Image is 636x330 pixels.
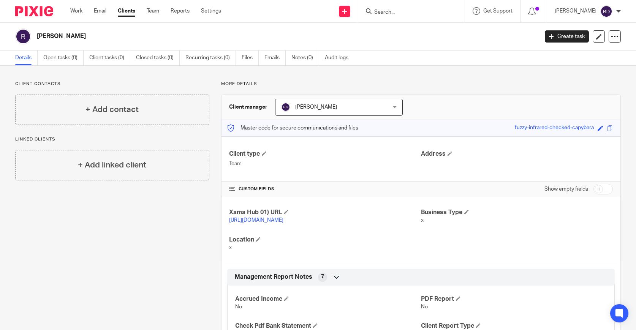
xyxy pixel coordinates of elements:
img: svg%3E [281,103,290,112]
h2: [PERSON_NAME] [37,32,434,40]
h4: Address [421,150,613,158]
h4: Accrued Income [235,295,421,303]
h3: Client manager [229,103,267,111]
span: No [421,304,428,309]
a: Files [242,51,259,65]
h4: Business Type [421,208,613,216]
a: Email [94,7,106,15]
a: [URL][DOMAIN_NAME] [229,218,283,223]
span: x [421,218,424,223]
input: Search [373,9,442,16]
h4: Client Report Type [421,322,607,330]
a: Audit logs [325,51,354,65]
p: Team [229,160,421,167]
p: More details [221,81,621,87]
span: x [229,245,232,250]
a: Open tasks (0) [43,51,84,65]
span: 7 [321,273,324,281]
a: Team [147,7,159,15]
h4: Client type [229,150,421,158]
a: Create task [545,30,589,43]
span: [PERSON_NAME] [295,104,337,110]
a: Details [15,51,38,65]
a: Closed tasks (0) [136,51,180,65]
h4: Xama Hub 01) URL [229,208,421,216]
p: [PERSON_NAME] [555,7,596,15]
a: Recurring tasks (0) [185,51,236,65]
img: svg%3E [600,5,612,17]
h4: Location [229,236,421,244]
span: Get Support [483,8,513,14]
a: Settings [201,7,221,15]
a: Client tasks (0) [89,51,130,65]
div: fuzzy-infrared-checked-capybara [515,124,594,133]
a: Notes (0) [291,51,319,65]
img: svg%3E [15,28,31,44]
p: Master code for secure communications and files [227,124,358,132]
span: Management Report Notes [235,273,312,281]
a: Reports [171,7,190,15]
h4: + Add contact [85,104,139,115]
a: Work [70,7,82,15]
p: Linked clients [15,136,209,142]
h4: + Add linked client [78,159,146,171]
a: Emails [264,51,286,65]
h4: CUSTOM FIELDS [229,186,421,192]
a: Clients [118,7,135,15]
p: Client contacts [15,81,209,87]
label: Show empty fields [544,185,588,193]
h4: Check Pdf Bank Statement [235,322,421,330]
span: No [235,304,242,309]
img: Pixie [15,6,53,16]
h4: PDF Report [421,295,607,303]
